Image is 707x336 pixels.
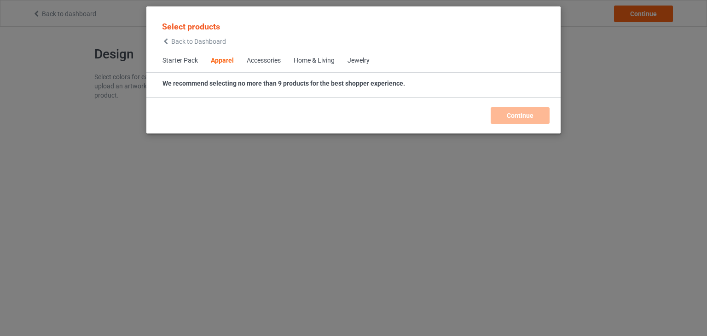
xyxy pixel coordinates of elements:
div: Jewelry [348,56,370,65]
div: Apparel [211,56,234,65]
span: Select products [162,22,220,31]
div: Home & Living [294,56,335,65]
strong: We recommend selecting no more than 9 products for the best shopper experience. [162,80,405,87]
span: Starter Pack [156,50,204,72]
div: Accessories [247,56,281,65]
span: Back to Dashboard [171,38,226,45]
